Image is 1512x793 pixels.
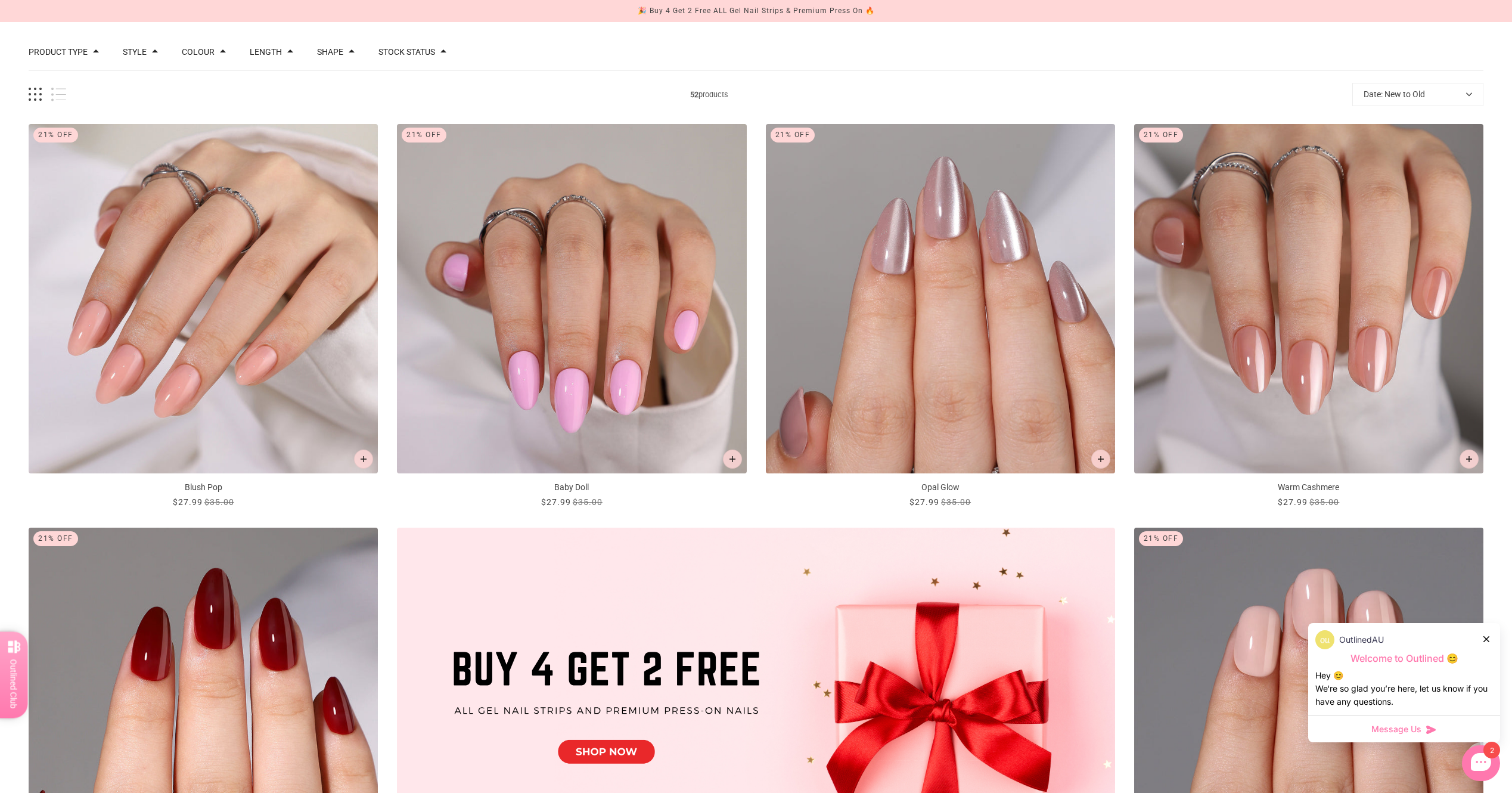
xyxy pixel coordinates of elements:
[1315,630,1334,649] img: data:image/png;base64,iVBORw0KGgoAAAANSUhEUgAAACQAAAAkCAYAAADhAJiYAAAB90lEQVR4AeyUu0oDQRSG/91sklV...
[1315,669,1493,708] div: Hey 😊 We‘re so glad you’re here, let us know if you have any questions.
[182,48,215,56] button: Filter by Colour
[51,88,66,101] button: List view
[1315,652,1493,665] p: Welcome to Outlined 😊
[123,48,147,56] button: Filter by Style
[766,124,1115,509] a: Opal Glow
[766,481,1115,494] p: Opal Glow
[66,88,1352,101] span: products
[1139,531,1184,546] div: 21% Off
[1309,497,1339,507] span: $35.00
[1490,744,1494,756] span: 2
[378,48,435,56] button: Filter by Stock status
[397,124,746,509] a: Baby Doll
[29,481,378,494] p: Blush Pop
[1091,450,1110,469] button: Add to cart
[29,48,88,56] button: Filter by Product type
[250,48,282,56] button: Filter by Length
[1352,83,1483,106] button: Date: New to Old
[173,497,203,507] span: $27.99
[397,481,746,494] p: Baby Doll
[354,450,373,469] button: Add to cart
[33,531,78,546] div: 21% Off
[29,124,378,509] a: Blush Pop
[573,497,603,507] span: $35.00
[402,128,446,143] div: 21% Off
[29,88,42,101] button: Grid view
[638,5,875,17] div: 🎉 Buy 4 Get 2 Free ALL Gel Nail Strips & Premium Press On 🔥
[941,497,971,507] span: $35.00
[690,90,698,99] b: 52
[33,128,78,143] div: 21% Off
[771,128,815,143] div: 21% Off
[29,124,378,473] img: blush-pop-press-on-manicure-2_700x.jpg
[1139,128,1184,143] div: 21% Off
[1460,450,1479,469] button: Add to cart
[1134,481,1483,494] p: Warm Cashmere
[541,497,571,507] span: $27.99
[1134,124,1483,509] a: Warm Cashmere
[204,497,234,507] span: $35.00
[1371,723,1421,735] span: Message Us
[1339,633,1384,646] p: OutlinedAU
[723,450,742,469] button: Add to cart
[317,48,343,56] button: Filter by Shape
[909,497,939,507] span: $27.99
[1278,497,1308,507] span: $27.99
